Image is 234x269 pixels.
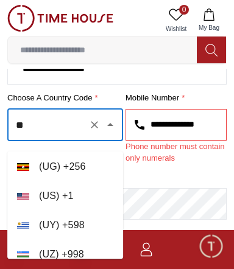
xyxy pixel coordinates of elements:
[216,243,225,253] em: End chat
[7,152,123,181] li: ( UG ) + 256
[191,5,227,36] button: My Bag
[179,5,189,15] span: 0
[62,13,166,24] div: [PERSON_NAME]
[9,43,234,55] div: [PERSON_NAME]
[44,149,194,160] span: When are you planning to open I
[7,211,123,240] li: ( UY ) + 598
[102,116,119,133] button: Close
[194,23,224,32] span: My Bag
[204,6,228,30] em: Minimize
[7,92,123,104] label: Choose a country code
[188,236,213,260] em: Mute
[161,5,191,36] a: 0Wishlist
[7,181,123,211] li: ( US ) + 1
[18,211,171,237] span: Please choose an option from the above
[159,101,191,109] span: 07:52 AM
[161,24,191,33] span: Wishlist
[9,189,234,201] div: [PERSON_NAME]
[7,240,123,269] li: ( UZ ) + 998
[34,8,55,29] img: Profile picture of Zoe
[186,164,218,172] span: 07:52 AM
[86,116,103,133] button: Clear
[198,233,225,260] div: Chat Widget
[18,66,183,106] span: Hello! I'm your Time House Watches Support Assistant. How can I assist you [DATE]?
[126,141,227,164] div: Phone number must contain only numerals
[7,5,113,32] img: ...
[126,92,227,104] label: Mobile Number
[159,232,191,240] span: 07:52 AM
[6,6,30,30] em: Back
